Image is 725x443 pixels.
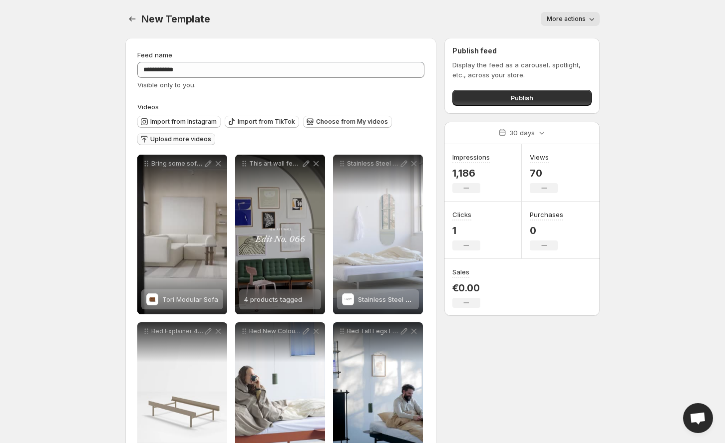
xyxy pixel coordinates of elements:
[509,128,535,138] p: 30 days
[452,90,592,106] button: Publish
[244,295,302,303] span: 4 products tagged
[511,93,533,103] span: Publish
[150,118,217,126] span: Import from Instagram
[452,60,592,80] p: Display the feed as a carousel, spotlight, etc., across your store.
[530,167,558,179] p: 70
[303,116,392,128] button: Choose from My videos
[541,12,600,26] button: More actions
[150,135,211,143] span: Upload more videos
[137,155,227,314] div: Bring some soft minimalism to Your space with the TORI sofa and the NOKI shelving system The aeTo...
[141,13,210,25] span: New Template
[530,210,563,220] h3: Purchases
[452,224,480,236] p: 1
[151,160,203,168] p: Bring some soft minimalism to Your space with the TORI sofa and the NOKI shelving system The ae
[235,155,325,314] div: This art wall features clean lines blending subtle shades and artistic detail for a harmonious_24...
[530,224,563,236] p: 0
[452,267,469,277] h3: Sales
[137,116,221,128] button: Import from Instagram
[137,51,172,59] span: Feed name
[452,282,480,294] p: €0.00
[452,46,592,56] h2: Publish feed
[125,12,139,26] button: Settings
[452,167,490,179] p: 1,186
[137,81,196,89] span: Visible only to you.
[249,327,301,335] p: Bed New Colour Launch 4-5
[238,118,295,126] span: Import from TikTok
[225,116,299,128] button: Import from TikTok
[547,15,586,23] span: More actions
[530,152,549,162] h3: Views
[347,327,399,335] p: Bed Tall Legs Launch 4-5 Moving Image V1
[316,118,388,126] span: Choose from My videos
[347,160,399,168] p: Stainless Steel Bed in Context 4-5
[137,103,159,111] span: Videos
[151,327,203,335] p: Bed Explainer 4-5 V2
[683,403,713,433] a: Open chat
[358,295,417,303] span: Stainless Steel Bed
[333,155,423,314] div: Stainless Steel Bed in Context 4-5Stainless Steel BedStainless Steel Bed
[137,133,215,145] button: Upload more videos
[249,160,301,168] p: This art wall features clean lines blending subtle shades and artistic detail for a harmonious_2
[452,210,471,220] h3: Clicks
[452,152,490,162] h3: Impressions
[162,295,218,303] span: Tori Modular Sofa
